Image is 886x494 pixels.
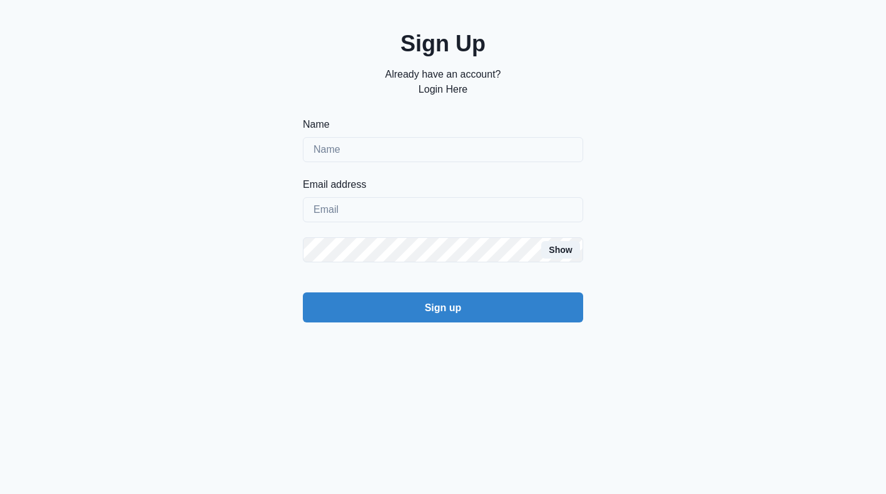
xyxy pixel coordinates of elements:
button: Show [541,241,579,259]
label: Name [303,117,576,132]
a: Login Here [419,84,467,95]
label: Email address [303,177,576,192]
button: Sign up [303,292,583,322]
h2: Sign Up [303,30,583,57]
input: Name [303,137,583,162]
input: Email [303,197,583,222]
span: Already have an account? [385,69,501,80]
